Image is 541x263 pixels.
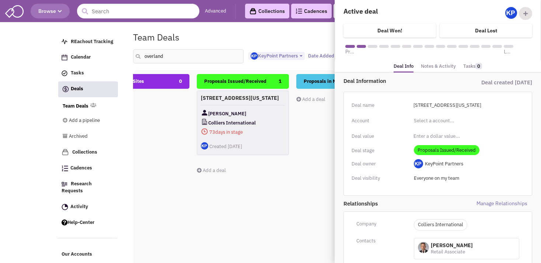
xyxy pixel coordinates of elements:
input: Search deals [133,49,244,63]
span: Browse [38,8,62,14]
h4: Deal Won! [377,27,402,34]
span: Calendar [71,54,91,60]
a: Research Requests [58,177,118,198]
input: Select a account... [414,115,477,127]
div: Contacts [352,236,409,246]
a: Deal Info [394,61,413,73]
img: o-YJpR17yEOGb-i29Uk42Q.jpg [418,242,429,253]
span: Date Added [308,53,334,59]
a: Calendar [58,50,118,64]
a: Tasks [463,61,482,72]
div: Account [352,116,409,126]
a: Advanced [205,8,226,15]
span: Activity [70,203,88,210]
div: Deal visibility [352,173,409,183]
span: Cadences [70,165,92,171]
div: Deal stage [352,146,409,155]
img: CompanyLogo [201,118,208,126]
span: Relationships [343,200,438,207]
a: Cadences [291,4,332,18]
a: Collections [245,4,289,18]
span: 1 [279,74,282,89]
div: Deal Information [343,77,438,85]
span: Proposals Issued/Received [204,78,266,84]
span: Manage Relationships [438,200,532,207]
img: Calendar.png [62,55,67,60]
img: Cadences_logo.png [62,165,68,171]
a: Tasks [58,66,118,80]
img: Cadences_logo.png [296,8,302,14]
img: icon-daysinstage-red.png [201,128,208,135]
a: Collections [58,145,118,159]
img: Activity.png [62,204,68,210]
a: Team Deals [63,103,88,110]
div: Deal name [352,101,409,110]
span: Research Requests [62,181,92,194]
span: days in stage [201,127,285,137]
a: Help-Center [58,216,118,230]
a: Add a pipeline [63,114,108,128]
span: Prospective Sites [345,48,355,55]
img: icon-tasks.png [62,70,67,76]
a: REachout Tracking [58,35,118,49]
span: Our Accounts [62,251,92,257]
span: Lease executed [504,48,513,55]
img: icon-deals.svg [62,85,69,94]
span: [PERSON_NAME] [431,242,473,249]
span: Colliers International [208,118,256,127]
input: Select a privacy option... [414,172,519,184]
span: 73 [209,129,215,135]
h4: Deal Lost [475,27,497,34]
button: Browse [31,4,70,18]
button: Date Added [306,52,342,60]
span: Created [DATE] [209,143,242,150]
div: Deal created [DATE] [438,77,532,88]
img: Gp5tB00MpEGTGSMiAkF79g.png [251,52,258,60]
a: Add a deal [197,167,226,173]
a: Deals [58,81,118,97]
span: Retail Associate [431,249,465,255]
img: SmartAdmin [5,4,24,18]
img: Contact Image [201,109,208,116]
span: Proposals in Negotiation [304,78,359,84]
a: Archived [63,130,108,144]
div: Deal owner [352,159,409,169]
div: Company [352,219,409,229]
h1: Team Deals [133,32,179,42]
span: KeyPoint Partners [425,161,463,167]
h4: Active deal [343,7,433,15]
a: Add a deal [296,96,325,102]
div: Deal value [352,131,409,141]
span: Tasks [71,70,84,76]
span: REachout Tracking [71,38,113,45]
div: Add Collaborator [519,7,532,20]
input: Enter a dollar value... [409,130,524,142]
a: Notes & Activity [421,61,456,72]
a: Activity [58,200,118,214]
img: Research.png [62,182,67,186]
img: icon-collection-lavender.png [62,148,69,156]
span: 0 [475,63,482,69]
p: Colliers International [414,219,467,231]
a: Our Accounts [58,248,118,262]
img: Gp5tB00MpEGTGSMiAkF79g.png [505,7,517,19]
h4: [STREET_ADDRESS][US_STATE] [201,95,285,101]
span: [PERSON_NAME] [208,109,246,118]
img: icon-collection-lavender-black.svg [249,8,256,15]
span: Proposals Issued/Received [414,145,479,155]
span: 0 [179,74,182,89]
span: KeyPoint Partners [251,53,298,59]
span: Collections [72,149,97,155]
input: Enter a deal name... [409,99,524,111]
button: KeyPoint Partners [248,52,305,60]
input: Search [77,4,199,18]
a: Cadences [58,161,118,175]
img: help.png [62,220,67,225]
